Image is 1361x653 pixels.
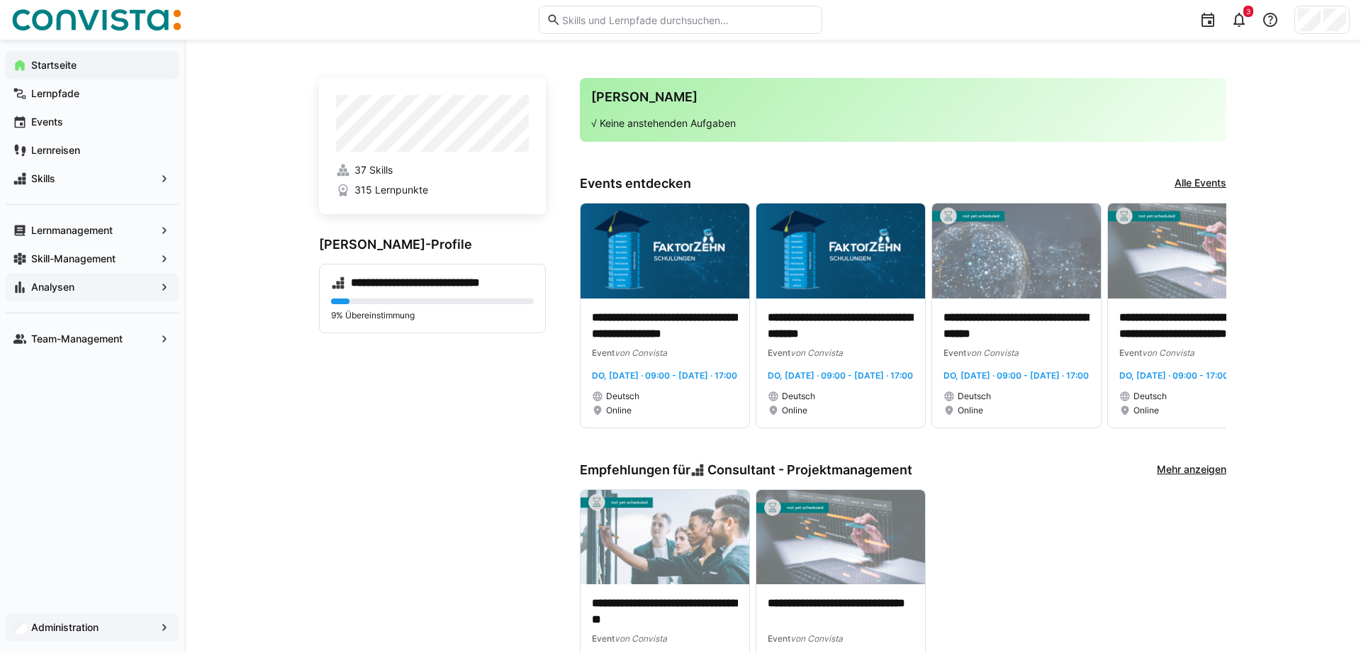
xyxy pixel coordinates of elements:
[943,370,1089,381] span: Do, [DATE] · 09:00 - [DATE] · 17:00
[581,203,749,298] img: image
[580,176,691,191] h3: Events entdecken
[768,633,790,644] span: Event
[581,490,749,585] img: image
[591,89,1215,105] h3: [PERSON_NAME]
[756,203,925,298] img: image
[354,183,428,197] span: 315 Lernpunkte
[1246,7,1250,16] span: 3
[958,391,991,402] span: Deutsch
[319,237,546,252] h3: [PERSON_NAME]-Profile
[592,633,615,644] span: Event
[580,462,912,478] h3: Empfehlungen für
[1175,176,1226,191] a: Alle Events
[336,163,529,177] a: 37 Skills
[591,116,1215,130] p: √ Keine anstehenden Aufgaben
[958,405,983,416] span: Online
[1133,391,1167,402] span: Deutsch
[1142,347,1194,358] span: von Convista
[768,370,913,381] span: Do, [DATE] · 09:00 - [DATE] · 17:00
[790,633,843,644] span: von Convista
[932,203,1101,298] img: image
[1108,203,1277,298] img: image
[782,391,815,402] span: Deutsch
[768,347,790,358] span: Event
[782,405,807,416] span: Online
[707,462,912,478] span: Consultant - Projektmanagement
[615,347,667,358] span: von Convista
[331,310,534,321] p: 9% Übereinstimmung
[561,13,814,26] input: Skills und Lernpfade durchsuchen…
[354,163,393,177] span: 37 Skills
[943,347,966,358] span: Event
[606,391,639,402] span: Deutsch
[756,490,925,585] img: image
[1119,347,1142,358] span: Event
[1157,462,1226,478] a: Mehr anzeigen
[592,347,615,358] span: Event
[966,347,1019,358] span: von Convista
[606,405,632,416] span: Online
[1133,405,1159,416] span: Online
[592,370,737,381] span: Do, [DATE] · 09:00 - [DATE] · 17:00
[790,347,843,358] span: von Convista
[1119,370,1228,381] span: Do, [DATE] · 09:00 - 17:00
[615,633,667,644] span: von Convista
